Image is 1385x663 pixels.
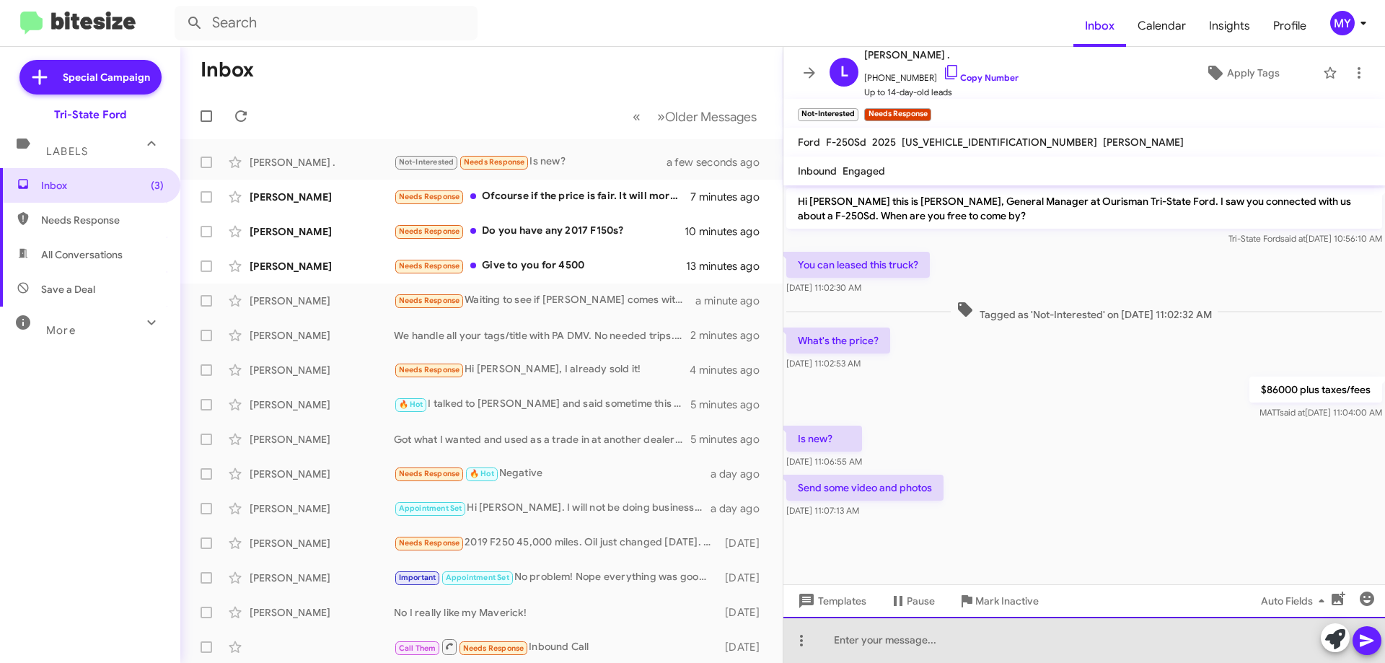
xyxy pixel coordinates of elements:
span: Needs Response [399,192,460,201]
span: » [657,107,665,126]
p: You can leased this truck? [786,252,930,278]
div: Got what I wanted and used as a trade in at another dealership [394,432,690,447]
span: Call Them [399,644,436,653]
span: Important [399,573,436,582]
span: Ford [798,136,820,149]
span: MATT [DATE] 11:04:00 AM [1259,407,1382,418]
button: Apply Tags [1168,60,1316,86]
div: a few seconds ago [685,155,771,170]
div: Ofcourse if the price is fair. It will more than likely be recycled back to you guys. [394,188,690,205]
a: Copy Number [943,72,1019,83]
div: [PERSON_NAME] [250,224,394,239]
span: More [46,324,76,337]
span: (3) [151,178,164,193]
span: Needs Response [41,213,164,227]
div: Is new? [394,154,685,170]
span: Inbound [798,164,837,177]
div: No problem! Nope everything was good I think I'm going to hold on to my truck for a little bit lo... [394,569,718,586]
div: [PERSON_NAME] [250,432,394,447]
small: Not-Interested [798,108,858,121]
span: 2025 [872,136,896,149]
div: Waiting to see if [PERSON_NAME] comes with any [DATE] offers. Thanks [394,292,695,309]
div: Hi [PERSON_NAME], I already sold it! [394,361,690,378]
div: [PERSON_NAME] [250,467,394,481]
div: We handle all your tags/title with PA DMV. No needed trips. The only thing you will have to do is... [394,328,690,343]
p: Send some video and photos [786,475,944,501]
button: Mark Inactive [946,588,1050,614]
div: [PERSON_NAME] [250,536,394,550]
span: said at [1280,407,1305,418]
a: Special Campaign [19,60,162,95]
div: [PERSON_NAME] [250,259,394,273]
div: [PERSON_NAME] [250,190,394,204]
span: [DATE] 11:06:55 AM [786,456,862,467]
div: a day ago [711,467,771,481]
span: Inbox [41,178,164,193]
span: 🔥 Hot [470,469,494,478]
div: [DATE] [718,640,771,654]
span: Needs Response [399,261,460,271]
p: Is new? [786,426,862,452]
p: Hi [PERSON_NAME] this is [PERSON_NAME], General Manager at Ourisman Tri-State Ford. I saw you con... [786,188,1382,229]
button: MY [1318,11,1369,35]
button: Previous [624,102,649,131]
span: Profile [1262,5,1318,47]
div: Do you have any 2017 F150s? [394,223,685,240]
h1: Inbox [201,58,254,82]
span: Calendar [1126,5,1197,47]
span: [PERSON_NAME] . [864,46,1019,63]
div: [DATE] [718,571,771,585]
span: Apply Tags [1227,60,1280,86]
span: Needs Response [399,365,460,374]
div: [PERSON_NAME] . [250,155,394,170]
div: [PERSON_NAME] [250,363,394,377]
div: [DATE] [718,536,771,550]
p: What's the price? [786,328,890,354]
span: F-250Sd [826,136,866,149]
div: [PERSON_NAME] [250,294,394,308]
span: Up to 14-day-old leads [864,85,1019,100]
span: Mark Inactive [975,588,1039,614]
span: said at [1280,233,1306,244]
p: $86000 plus taxes/fees [1249,377,1382,403]
div: a minute ago [695,294,771,308]
span: Needs Response [399,296,460,305]
button: Next [648,102,765,131]
div: I talked to [PERSON_NAME] and said sometime this afternoon cause I'll be closer to that area [394,396,690,413]
span: All Conversations [41,247,123,262]
span: 🔥 Hot [399,400,423,409]
span: Needs Response [399,469,460,478]
span: Needs Response [399,538,460,548]
div: [PERSON_NAME] [250,501,394,516]
span: [DATE] 11:02:53 AM [786,358,861,369]
button: Pause [878,588,946,614]
span: Pause [907,588,935,614]
span: Templates [795,588,866,614]
span: Not-Interested [399,157,454,167]
div: Tri-State Ford [54,107,126,122]
span: Tagged as 'Not-Interested' on [DATE] 11:02:32 AM [951,301,1218,322]
span: Tri-State Ford [DATE] 10:56:10 AM [1228,233,1382,244]
div: Hi [PERSON_NAME]. I will not be doing business with [PERSON_NAME] in the future. [394,500,711,517]
span: Appointment Set [446,573,509,582]
span: Save a Deal [41,282,95,297]
div: [DATE] [718,605,771,620]
span: Appointment Set [399,504,462,513]
span: Needs Response [464,157,525,167]
div: Give to you for 4500 [394,258,686,274]
span: L [840,61,848,84]
button: Auto Fields [1249,588,1342,614]
a: Insights [1197,5,1262,47]
input: Search [175,6,478,40]
div: [PERSON_NAME] [250,328,394,343]
div: 2 minutes ago [690,328,771,343]
div: 7 minutes ago [690,190,771,204]
small: Needs Response [864,108,931,121]
div: 4 minutes ago [690,363,771,377]
a: Inbox [1073,5,1126,47]
span: Older Messages [665,109,757,125]
div: a day ago [711,501,771,516]
span: [PERSON_NAME] [1103,136,1184,149]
